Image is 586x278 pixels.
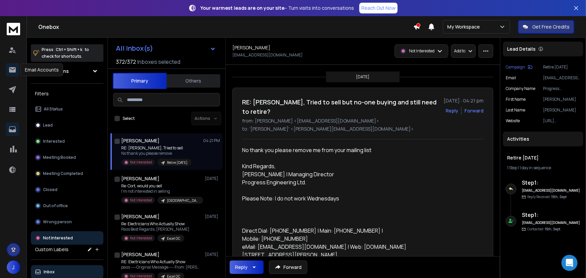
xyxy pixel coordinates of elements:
p: Last Name [506,107,525,113]
p: Re: Cort, would you sell [121,183,202,189]
button: All Campaigns [31,64,103,78]
span: 1 Step [507,165,517,171]
h3: Filters [31,89,103,98]
span: 15th, Sept [551,194,567,199]
strong: Your warmest leads are on your site [200,5,284,11]
p: RE: Electricians Who Actually Show [121,259,202,265]
button: Out of office [31,199,103,213]
h6: Step 1 : [522,211,581,219]
p: 04:21 PM [203,138,220,143]
div: Open Intercom Messenger [561,255,578,271]
p: Contacted [527,227,560,232]
p: Company Name [506,86,535,91]
p: [DATE] [205,252,220,257]
p: [DATE] : 04:21 pm [444,97,484,104]
p: Meeting Completed [43,171,83,176]
p: Wrong person [43,219,72,225]
button: Wrong person [31,215,103,229]
p: Excel GC [167,236,180,241]
span: 372 / 372 [116,58,136,66]
h1: [PERSON_NAME] [121,213,160,220]
h6: [EMAIL_ADDRESS][DOMAIN_NAME] [522,188,581,193]
h1: RE: [PERSON_NAME], Tried to sell but no-one buying and still need to retire? [242,97,440,116]
p: RE: [PERSON_NAME], Tried to sell [121,145,191,151]
button: Not Interested [31,231,103,245]
h1: [PERSON_NAME] [121,137,160,144]
p: Get Free Credits [532,24,570,30]
button: Closed [31,183,103,196]
button: Campaign [506,64,533,70]
button: Interested [31,135,103,148]
p: Not Interested [409,48,435,54]
p: [EMAIL_ADDRESS][DOMAIN_NAME] [543,75,581,81]
h1: All Inbox(s) [116,45,153,52]
button: Meeting Booked [31,151,103,164]
p: Reply Received [527,194,567,199]
button: Others [167,74,220,88]
p: Email [506,75,516,81]
button: Primary [113,73,167,89]
p: Reach Out Now [361,5,396,11]
h1: Retire [DATE] [507,154,579,161]
button: Reply [446,107,458,114]
p: Not Interested [130,198,152,203]
p: [DATE] [356,74,370,80]
button: Lead [31,119,103,132]
button: J [7,261,20,274]
p: Inbox [44,269,55,275]
h1: [PERSON_NAME] [121,251,160,258]
div: Reply [235,264,247,271]
button: Get Free Credits [518,20,574,34]
p: Lead [43,123,53,128]
p: Not Interested [130,160,152,165]
div: Email Accounts [20,63,63,76]
p: Website [506,118,520,124]
img: logo [7,23,20,35]
p: [URL][DOMAIN_NAME] [543,118,581,124]
label: Select [123,116,135,121]
p: [PERSON_NAME] [543,97,581,102]
p: Retire [DATE] [543,64,581,70]
p: [GEOGRAPHIC_DATA] [167,198,199,203]
button: Forward [269,261,307,274]
p: All Status [44,106,63,112]
span: 1 day in sequence [520,165,551,171]
p: Interested [43,139,65,144]
p: [DATE] [205,176,220,181]
p: [EMAIL_ADDRESS][DOMAIN_NAME] [232,52,303,58]
div: Forward [464,107,484,114]
p: from: [PERSON_NAME] <[EMAIL_ADDRESS][DOMAIN_NAME]> [242,118,484,124]
button: Reply [230,261,264,274]
p: Closed [43,187,57,192]
p: Add to [454,48,465,54]
h6: [EMAIL_ADDRESS][DOMAIN_NAME] [522,220,581,225]
button: All Inbox(s) [110,42,221,55]
div: Activities [503,132,583,146]
p: No thank you please remove [121,151,191,156]
p: Pass Best Regards, [PERSON_NAME] [121,227,189,232]
p: Progress Engineering Limited [543,86,581,91]
p: to: '[PERSON_NAME]' <[PERSON_NAME][EMAIL_ADDRESS][DOMAIN_NAME]> [242,126,484,132]
p: Retire [DATE] [167,160,187,165]
p: pass -----Original Message----- From: [PERSON_NAME] [121,265,202,270]
span: Ctrl + Shift + k [55,46,83,53]
p: I’m not interested in selling [121,189,202,194]
p: Not Interested [43,235,73,241]
p: Press to check for shortcuts. [42,46,89,60]
h3: Inboxes selected [137,58,180,66]
button: Meeting Completed [31,167,103,180]
p: [DATE] [205,214,220,219]
p: – Turn visits into conversations [200,5,354,11]
div: | [507,165,579,171]
p: [PERSON_NAME] [543,107,581,113]
span: 15th, Sept [545,227,560,231]
p: Re: Electricians Who Actually Show [121,221,189,227]
h3: Custom Labels [35,246,69,253]
p: Lead Details [507,46,536,52]
p: First Name [506,97,526,102]
h1: [PERSON_NAME] [121,175,160,182]
p: Not Interested [130,236,152,241]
